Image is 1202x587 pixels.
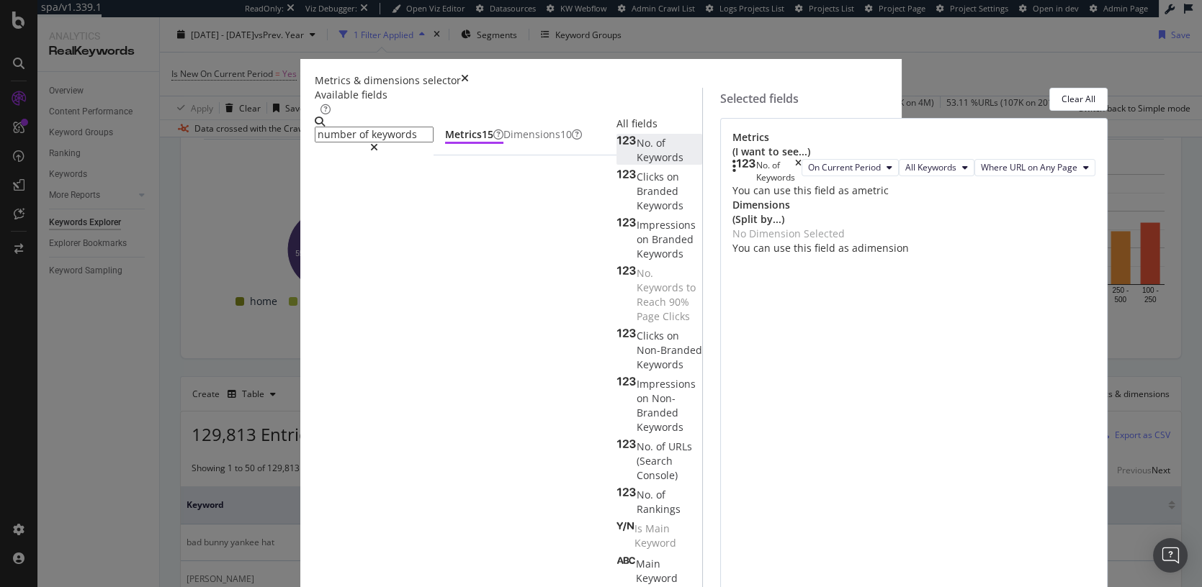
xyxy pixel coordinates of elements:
span: Keyword [636,571,678,585]
span: on [637,232,652,246]
span: Non-Branded [637,391,678,419]
button: Where URL on Any Page [974,159,1095,176]
span: Non-Branded [637,343,702,357]
span: No. [637,136,656,150]
span: Main [645,522,670,535]
div: Dimensions [732,198,1095,227]
div: No Dimension Selected [732,227,845,241]
div: No. of Keywords [756,159,795,183]
div: Available fields [315,88,702,102]
span: Keyword [634,536,676,550]
span: Keywords [637,247,683,260]
span: 90% [669,295,689,309]
span: No. [637,488,656,501]
span: URLs [668,440,692,453]
span: (Search [637,454,673,468]
span: of [656,440,668,453]
div: Metrics & dimensions selector [315,73,461,88]
span: of [656,488,665,501]
div: brand label [560,127,572,142]
span: Page [637,309,663,323]
div: Dimensions [503,127,582,142]
span: Reach [637,295,669,309]
input: Search by field name [315,127,434,142]
span: Branded [652,232,694,246]
div: You can use this field as a metric [732,183,1095,198]
span: Impressions [637,377,696,391]
span: Clicks [637,170,667,183]
span: Where URL on Any Page [981,161,1077,173]
span: No. [637,440,656,453]
span: Keywords [637,199,683,212]
div: (I want to see...) [732,145,1095,159]
div: You can use this field as a dimension [732,241,1095,255]
span: On Current Period [808,161,881,173]
div: Metrics [732,130,1095,159]
span: Keywords [637,420,683,434]
span: Rankings [637,502,681,516]
div: (Split by...) [732,212,1095,227]
span: Clicks [637,329,667,342]
span: 15 [482,127,493,141]
span: All Keywords [905,161,956,173]
div: Open Intercom Messenger [1153,538,1188,573]
span: on [667,329,679,342]
button: Clear All [1049,88,1108,111]
div: Selected fields [720,91,799,107]
span: to [686,281,696,294]
div: Clear All [1062,93,1095,105]
span: on [637,391,652,405]
button: On Current Period [802,159,899,176]
span: Is [634,522,645,535]
span: Keywords [637,150,683,164]
span: on [667,170,679,183]
div: No. of KeywordstimesOn Current PeriodAll KeywordsWhere URL on Any Page [732,159,1095,183]
span: of [656,136,665,150]
span: Keywords [637,281,686,294]
span: Keywords [637,358,683,371]
span: No. [637,266,653,280]
span: Clicks [663,309,690,323]
div: times [461,73,469,88]
div: brand label [482,127,493,142]
span: Branded [637,184,678,198]
div: Metrics [445,127,503,142]
div: times [795,159,802,183]
span: Impressions [637,218,696,232]
button: All Keywords [899,159,974,176]
span: 10 [560,127,572,141]
div: All fields [616,117,702,131]
span: Main [636,557,660,570]
span: Console) [637,468,678,482]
